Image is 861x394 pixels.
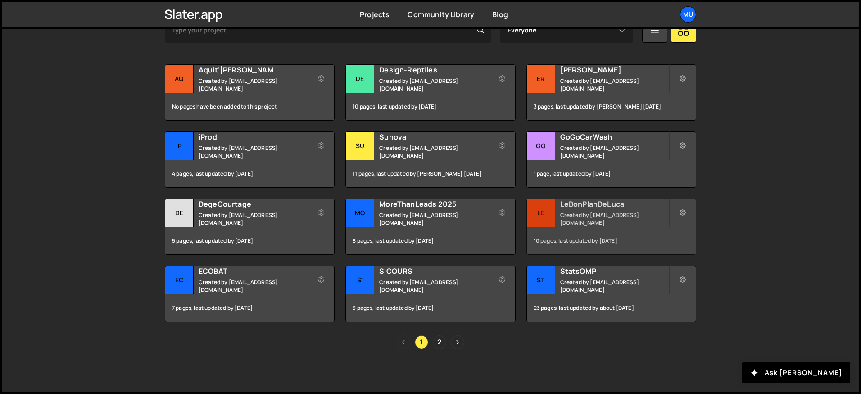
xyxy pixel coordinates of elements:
a: iP iProd Created by [EMAIL_ADDRESS][DOMAIN_NAME] 4 pages, last updated by [DATE] [165,131,335,188]
div: 8 pages, last updated by [DATE] [346,227,515,254]
a: Er [PERSON_NAME] Created by [EMAIL_ADDRESS][DOMAIN_NAME] 3 pages, last updated by [PERSON_NAME] [... [526,64,696,121]
a: Su Sunova Created by [EMAIL_ADDRESS][DOMAIN_NAME] 11 pages, last updated by [PERSON_NAME] [DATE] [345,131,515,188]
small: Created by [EMAIL_ADDRESS][DOMAIN_NAME] [379,211,488,226]
h2: [PERSON_NAME] [560,65,669,75]
div: De [165,199,194,227]
h2: ECOBAT [199,266,307,276]
a: S' S'COURS Created by [EMAIL_ADDRESS][DOMAIN_NAME] 3 pages, last updated by [DATE] [345,266,515,322]
div: Su [346,132,374,160]
a: De Design-Reptiles Created by [EMAIL_ADDRESS][DOMAIN_NAME] 10 pages, last updated by [DATE] [345,64,515,121]
small: Created by [EMAIL_ADDRESS][DOMAIN_NAME] [560,278,669,294]
small: Created by [EMAIL_ADDRESS][DOMAIN_NAME] [379,278,488,294]
a: Projects [360,9,390,19]
small: Created by [EMAIL_ADDRESS][DOMAIN_NAME] [560,77,669,92]
h2: MoreThanLeads 2025 [379,199,488,209]
small: Created by [EMAIL_ADDRESS][DOMAIN_NAME] [560,211,669,226]
small: Created by [EMAIL_ADDRESS][DOMAIN_NAME] [199,144,307,159]
a: Community Library [408,9,474,19]
small: Created by [EMAIL_ADDRESS][DOMAIN_NAME] [379,77,488,92]
small: Created by [EMAIL_ADDRESS][DOMAIN_NAME] [199,211,307,226]
div: 23 pages, last updated by about [DATE] [527,294,696,322]
div: Pagination [165,335,696,349]
div: 7 pages, last updated by [DATE] [165,294,334,322]
a: EC ECOBAT Created by [EMAIL_ADDRESS][DOMAIN_NAME] 7 pages, last updated by [DATE] [165,266,335,322]
div: Go [527,132,555,160]
h2: Design-Reptiles [379,65,488,75]
input: Type your project... [165,18,491,43]
a: De DegeCourtage Created by [EMAIL_ADDRESS][DOMAIN_NAME] 5 pages, last updated by [DATE] [165,199,335,255]
small: Created by [EMAIL_ADDRESS][DOMAIN_NAME] [199,77,307,92]
div: Mo [346,199,374,227]
div: 3 pages, last updated by [DATE] [346,294,515,322]
div: 10 pages, last updated by [DATE] [527,227,696,254]
small: Created by [EMAIL_ADDRESS][DOMAIN_NAME] [199,278,307,294]
a: Aq Aquit'[PERSON_NAME] Created by [EMAIL_ADDRESS][DOMAIN_NAME] No pages have been added to this p... [165,64,335,121]
a: St StatsOMP Created by [EMAIL_ADDRESS][DOMAIN_NAME] 23 pages, last updated by about [DATE] [526,266,696,322]
h2: DegeCourtage [199,199,307,209]
div: 5 pages, last updated by [DATE] [165,227,334,254]
h2: S'COURS [379,266,488,276]
a: Page 2 [433,335,446,349]
a: Blog [492,9,508,19]
div: S' [346,266,374,294]
div: Aq [165,65,194,93]
h2: iProd [199,132,307,142]
a: Le LeBonPlanDeLuca Created by [EMAIL_ADDRESS][DOMAIN_NAME] 10 pages, last updated by [DATE] [526,199,696,255]
div: De [346,65,374,93]
button: Ask [PERSON_NAME] [742,362,850,383]
div: Er [527,65,555,93]
small: Created by [EMAIL_ADDRESS][DOMAIN_NAME] [379,144,488,159]
small: Created by [EMAIL_ADDRESS][DOMAIN_NAME] [560,144,669,159]
div: 1 page, last updated by [DATE] [527,160,696,187]
a: Mo MoreThanLeads 2025 Created by [EMAIL_ADDRESS][DOMAIN_NAME] 8 pages, last updated by [DATE] [345,199,515,255]
div: 4 pages, last updated by [DATE] [165,160,334,187]
div: 3 pages, last updated by [PERSON_NAME] [DATE] [527,93,696,120]
div: EC [165,266,194,294]
h2: StatsOMP [560,266,669,276]
a: Mu [680,6,696,23]
a: Next page [451,335,464,349]
div: Le [527,199,555,227]
h2: Sunova [379,132,488,142]
h2: GoGoCarWash [560,132,669,142]
h2: Aquit'[PERSON_NAME] [199,65,307,75]
div: iP [165,132,194,160]
div: 10 pages, last updated by [DATE] [346,93,515,120]
div: 11 pages, last updated by [PERSON_NAME] [DATE] [346,160,515,187]
div: St [527,266,555,294]
div: No pages have been added to this project [165,93,334,120]
h2: LeBonPlanDeLuca [560,199,669,209]
a: Go GoGoCarWash Created by [EMAIL_ADDRESS][DOMAIN_NAME] 1 page, last updated by [DATE] [526,131,696,188]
